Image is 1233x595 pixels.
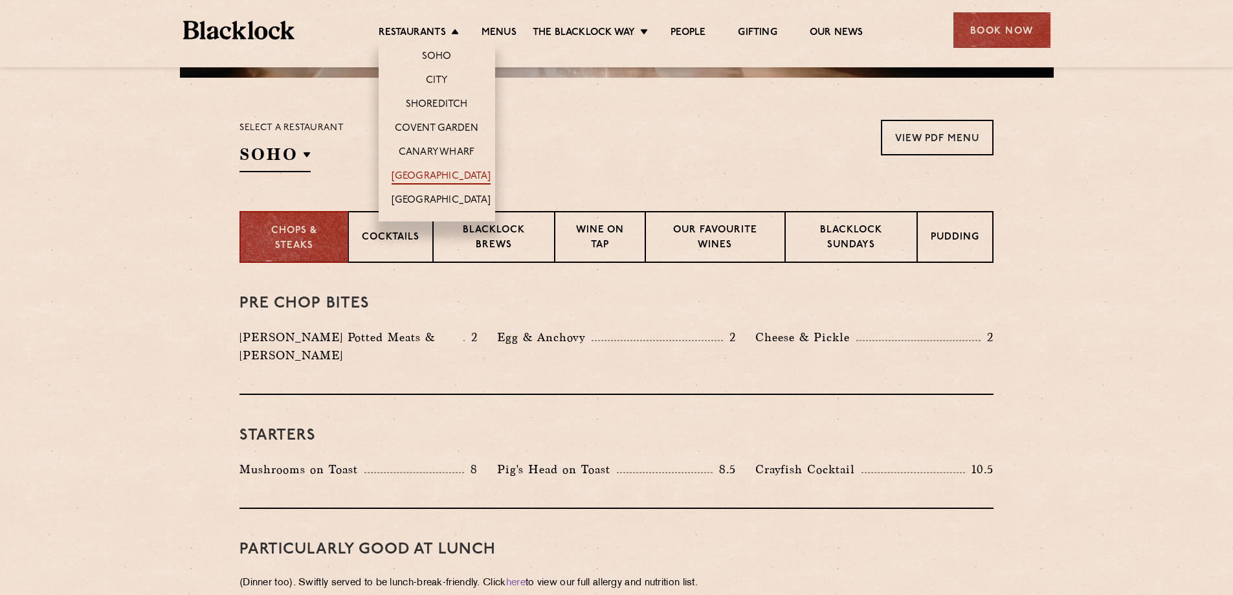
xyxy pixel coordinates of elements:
a: The Blacklock Way [533,27,635,41]
p: 2 [981,329,994,346]
a: City [426,74,448,89]
a: Canary Wharf [399,146,474,161]
p: Pig's Head on Toast [497,460,617,478]
div: Book Now [953,12,1050,48]
p: (Dinner too). Swiftly served to be lunch-break-friendly. Click to view our full allergy and nutri... [239,574,994,592]
p: Crayfish Cocktail [755,460,861,478]
a: Covent Garden [395,122,478,137]
p: Our favourite wines [659,223,771,254]
p: Cheese & Pickle [755,328,856,346]
a: Restaurants [379,27,446,41]
a: [GEOGRAPHIC_DATA] [392,170,491,185]
a: here [506,578,526,588]
p: 2 [723,329,736,346]
p: Mushrooms on Toast [239,460,364,478]
p: Blacklock Brews [447,223,541,254]
a: People [671,27,705,41]
a: Soho [422,51,452,65]
p: Egg & Anchovy [497,328,592,346]
p: Cocktails [362,230,419,247]
p: Wine on Tap [568,223,632,254]
a: View PDF Menu [881,120,994,155]
a: [GEOGRAPHIC_DATA] [392,194,491,208]
p: [PERSON_NAME] Potted Meats & [PERSON_NAME] [239,328,463,365]
a: Menus [482,27,517,41]
p: 8 [464,461,478,478]
a: Shoreditch [406,98,468,113]
h3: Starters [239,427,994,444]
p: Pudding [931,230,979,247]
h3: PARTICULARLY GOOD AT LUNCH [239,541,994,558]
p: Blacklock Sundays [799,223,904,254]
p: Select a restaurant [239,120,344,137]
p: 8.5 [713,461,736,478]
p: 10.5 [965,461,994,478]
a: Gifting [738,27,777,41]
img: BL_Textured_Logo-footer-cropped.svg [183,21,295,39]
a: Our News [810,27,863,41]
h2: SOHO [239,143,311,172]
p: Chops & Steaks [254,224,335,253]
h3: Pre Chop Bites [239,295,994,312]
p: 2 [465,329,478,346]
